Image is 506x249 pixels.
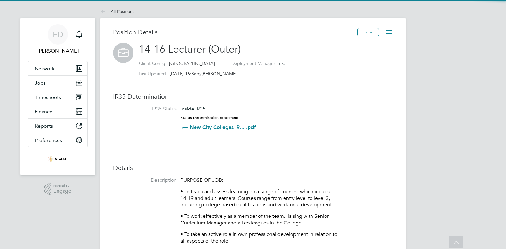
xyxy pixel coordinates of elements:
button: Timesheets [28,90,87,104]
p: • To take an active role in own professional development in relation to all aspects of the role. [181,231,339,245]
span: Engage [53,189,71,194]
button: Preferences [28,133,87,147]
button: Reports [28,119,87,133]
div: by [139,71,237,76]
strong: Status Determination Statement [181,116,239,120]
label: Client Config [139,60,165,66]
a: ED[PERSON_NAME] [28,24,88,55]
span: Timesheets [35,94,61,100]
span: ED [53,30,63,39]
nav: Main navigation [20,18,95,175]
h3: IR35 Determination [113,92,393,101]
span: Finance [35,109,52,115]
p: • To teach and assess learning on a range of courses, which include 14-19 and adult learners. Cou... [181,189,339,208]
a: New City Colleges IR... .pdf [190,124,256,130]
span: Network [35,66,55,72]
span: Powered by [53,183,71,189]
span: Inside IR35 [181,106,206,112]
label: IR35 Status [113,106,177,112]
a: Powered byEngage [44,183,72,195]
p: PURPOSE OF JOB: [181,177,339,184]
label: Description [113,177,177,184]
h3: Details [113,164,393,172]
p: • To work effectively as a member of the team, liaising with Senior Curriculum Manager and all co... [181,213,339,226]
button: Follow [357,28,379,36]
label: Deployment Manager [231,60,275,66]
span: 14-16 Lecturer (Outer) [139,43,241,55]
h3: Position Details [113,28,357,36]
span: [DATE] 16:36 [170,71,196,76]
span: Ellie Dean [28,47,88,55]
a: All Positions [100,9,134,14]
span: Jobs [35,80,46,86]
span: [GEOGRAPHIC_DATA] [169,60,215,66]
img: omniapeople-logo-retina.png [48,154,67,164]
span: [PERSON_NAME] [202,71,237,76]
span: Preferences [35,137,62,143]
span: Reports [35,123,53,129]
button: Finance [28,104,87,118]
a: Go to home page [28,154,88,164]
span: n/a [279,60,285,66]
button: Network [28,61,87,75]
label: Last Updated [139,71,166,76]
button: Jobs [28,76,87,90]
